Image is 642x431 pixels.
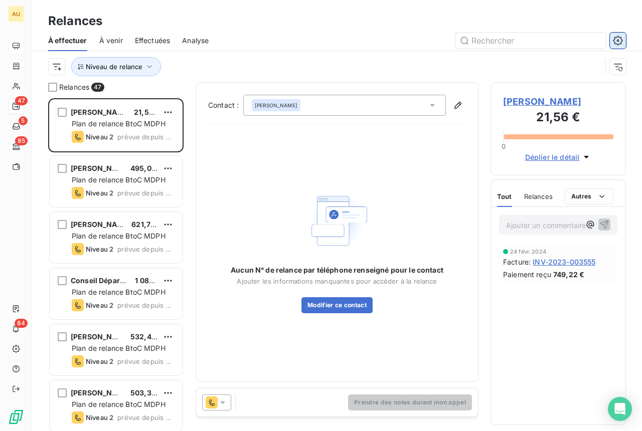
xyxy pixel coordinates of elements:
[208,100,243,110] label: Contact :
[503,108,613,128] h3: 21,56 €
[86,301,113,309] span: Niveau 2
[117,245,174,253] span: prévue depuis 739 jours
[510,249,546,255] span: 24 févr. 2024
[86,357,113,365] span: Niveau 2
[19,116,28,125] span: 5
[130,164,163,172] span: 495,00 €
[533,257,595,267] span: INV-2023-003555
[71,57,161,76] button: Niveau de relance
[72,175,166,184] span: Plan de relance BtoC MDPH
[71,332,131,341] span: [PERSON_NAME]
[301,297,373,313] button: Modifier ce contact
[525,152,580,162] span: Déplier le détail
[117,357,174,365] span: prévue depuis 648 jours
[502,142,506,150] span: 0
[71,388,131,397] span: [PERSON_NAME]
[71,220,131,229] span: [PERSON_NAME]
[15,319,28,328] span: 84
[72,400,166,408] span: Plan de relance BtoC MDPH
[91,83,104,92] span: 47
[255,102,297,109] span: [PERSON_NAME]
[86,63,142,71] span: Niveau de relance
[134,108,160,116] span: 21,56 €
[48,36,87,46] span: À effectuer
[231,265,443,275] span: Aucun N° de relance par téléphone renseigné pour le contact
[117,413,174,421] span: prévue depuis 613 jours
[71,164,131,172] span: [PERSON_NAME]
[72,119,166,128] span: Plan de relance BtoC MDPH
[608,397,632,421] div: Open Intercom Messenger
[497,192,512,200] span: Tout
[117,133,174,141] span: prévue depuis 927 jours
[348,394,472,410] button: Prendre des notes durant mon appel
[117,301,174,309] span: prévue depuis 735 jours
[86,189,113,197] span: Niveau 2
[503,257,531,267] span: Facture :
[86,245,113,253] span: Niveau 2
[182,36,209,46] span: Analyse
[553,269,584,280] span: 749,22 €
[524,192,553,200] span: Relances
[48,98,184,431] div: grid
[86,133,113,141] span: Niveau 2
[237,277,437,285] span: Ajouter les informations manquantes pour accéder à la relance
[48,12,102,30] h3: Relances
[15,96,28,105] span: 47
[72,344,166,352] span: Plan de relance BtoC MDPH
[135,276,172,285] span: 1 080,23 €
[130,388,163,397] span: 503,33 €
[72,232,166,240] span: Plan de relance BtoC MDPH
[305,188,369,253] img: Empty state
[8,409,24,425] img: Logo LeanPay
[8,6,24,22] div: AU
[71,108,131,116] span: [PERSON_NAME]
[455,33,606,49] input: Rechercher
[503,95,613,108] span: [PERSON_NAME]
[72,288,166,296] span: Plan de relance BtoC MDPH
[522,151,595,163] button: Déplier le détail
[86,413,113,421] span: Niveau 2
[59,82,89,92] span: Relances
[135,36,171,46] span: Effectuées
[565,188,613,204] button: Autres
[15,136,28,145] span: 85
[71,276,162,285] span: Conseil Départemental 50
[131,220,162,229] span: 621,75 €
[99,36,123,46] span: À venir
[117,189,174,197] span: prévue depuis 920 jours
[503,269,551,280] span: Paiement reçu
[130,332,163,341] span: 532,48 €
